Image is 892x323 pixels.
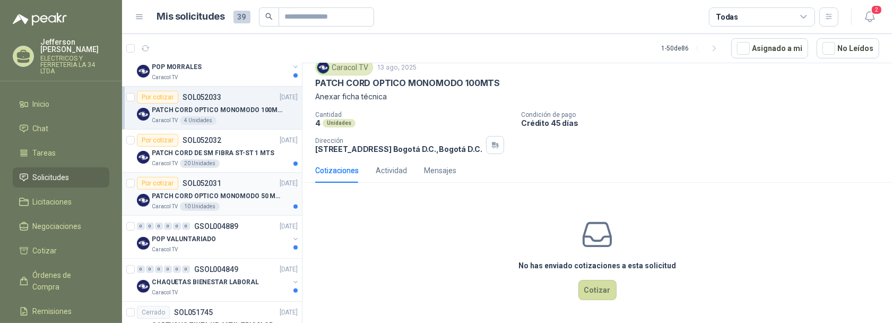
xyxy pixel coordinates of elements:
img: Logo peakr [13,13,67,25]
a: 2 0 0 0 0 0 GSOL004907[DATE] Company LogoPOP MORRALESCaracol TV [137,48,300,82]
p: ELECTRICOS Y FERRETERIA LA 34 LTDA [40,55,109,74]
p: Cantidad [315,111,513,118]
p: GSOL004849 [194,266,238,273]
p: Dirección [315,137,482,144]
p: GSOL004889 [194,223,238,230]
span: Cotizar [33,245,57,257]
span: Solicitudes [33,172,70,183]
a: Por cotizarSOL052033[DATE] Company LogoPATCH CORD OPTICO MONOMODO 100MTSCaracol TV4 Unidades [122,87,302,130]
span: Licitaciones [33,196,72,208]
p: [DATE] [280,92,298,103]
a: 0 0 0 0 0 0 GSOL004849[DATE] Company LogoCHAQUETAS BIENESTAR LABORALCaracol TV [137,263,300,297]
img: Company Logo [137,108,150,121]
p: PATCH CORD OPTICO MONOMODO 100MTS [152,105,284,115]
p: SOL052031 [183,180,221,187]
p: Condición de pago [521,111,888,118]
p: PATCH CORD DE SM FIBRA ST-ST 1 MTS [152,148,274,158]
p: POP VALUNTARIADO [152,234,216,244]
a: Por cotizarSOL052031[DATE] Company LogoPATCH CORD OPTICO MONOMODO 50 MTSCaracol TV10 Unidades [122,173,302,216]
a: Remisiones [13,301,109,321]
div: 0 [137,223,145,230]
div: 0 [137,266,145,273]
a: Licitaciones [13,192,109,212]
p: [DATE] [280,222,298,232]
p: PATCH CORD OPTICO MONOMODO 100MTS [315,78,500,89]
a: Por cotizarSOL052032[DATE] Company LogoPATCH CORD DE SM FIBRA ST-ST 1 MTSCaracol TV20 Unidades [122,130,302,173]
img: Company Logo [317,62,329,73]
p: Anexar ficha técnica [315,91,879,103]
div: 0 [146,223,154,230]
span: Remisiones [33,305,72,317]
a: Inicio [13,94,109,114]
h3: No has enviado cotizaciones a esta solicitud [518,260,676,271]
span: 39 [233,11,250,23]
div: 0 [173,266,181,273]
p: CHAQUETAS BIENESTAR LABORAL [152,277,259,287]
div: Cerrado [137,306,170,319]
div: 20 Unidades [180,159,220,168]
div: Todas [716,11,738,23]
p: Caracol TV [152,288,178,297]
h1: Mis solicitudes [157,9,225,24]
span: Inicio [33,98,50,110]
span: Órdenes de Compra [33,269,99,293]
p: POP MORRALES [152,62,202,72]
a: Chat [13,118,109,139]
div: 10 Unidades [180,202,220,211]
span: Negociaciones [33,220,82,232]
img: Company Logo [137,280,150,293]
img: Company Logo [137,194,150,207]
span: search [265,13,273,20]
button: Cotizar [578,280,617,300]
button: 2 [860,7,879,27]
p: PATCH CORD OPTICO MONOMODO 50 MTS [152,191,284,201]
a: Negociaciones [13,216,109,236]
div: 1 - 50 de 86 [661,40,723,57]
p: SOL052033 [183,93,221,101]
button: Asignado a mi [731,38,808,58]
p: [DATE] [280,265,298,275]
span: Tareas [33,147,56,159]
div: Unidades [323,119,356,127]
div: Por cotizar [137,134,178,147]
button: No Leídos [817,38,879,58]
div: Caracol TV [315,59,373,75]
div: 0 [164,223,172,230]
p: Caracol TV [152,73,178,82]
a: Solicitudes [13,167,109,188]
div: 0 [182,266,190,273]
p: Caracol TV [152,116,178,125]
p: Jefferson [PERSON_NAME] [40,38,109,53]
div: 0 [164,266,172,273]
span: Chat [33,123,49,134]
div: Cotizaciones [315,165,359,176]
p: 13 ago, 2025 [377,63,417,73]
div: Actividad [376,165,407,176]
a: Tareas [13,143,109,163]
a: Cotizar [13,241,109,261]
a: 0 0 0 0 0 0 GSOL004889[DATE] Company LogoPOP VALUNTARIADOCaracol TV [137,220,300,254]
div: Por cotizar [137,177,178,190]
a: Órdenes de Compra [13,265,109,297]
div: 0 [155,266,163,273]
p: 4 [315,118,321,127]
p: SOL052032 [183,137,221,144]
p: [DATE] [280,308,298,318]
p: [DATE] [280,135,298,146]
div: 4 Unidades [180,116,216,125]
div: 0 [155,223,163,230]
p: Caracol TV [152,202,178,211]
div: 0 [173,223,181,230]
div: Por cotizar [137,91,178,104]
img: Company Logo [137,237,150,250]
p: [STREET_ADDRESS] Bogotá D.C. , Bogotá D.C. [315,144,482,154]
div: Mensajes [424,165,456,176]
div: 0 [182,223,190,230]
p: Caracol TV [152,245,178,254]
p: SOL051745 [174,309,213,316]
p: [DATE] [280,178,298,189]
img: Company Logo [137,151,150,164]
p: Crédito 45 días [521,118,888,127]
span: 2 [871,5,882,15]
img: Company Logo [137,65,150,78]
